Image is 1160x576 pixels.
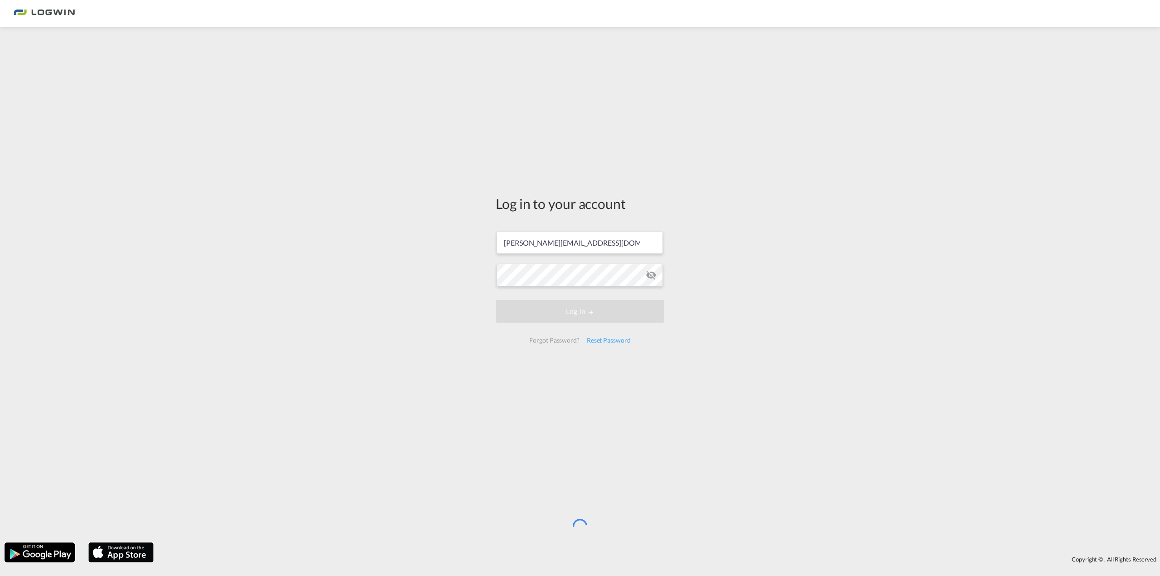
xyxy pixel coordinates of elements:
md-icon: icon-eye-off [646,270,657,281]
input: Enter email/phone number [497,231,663,254]
img: google.png [4,542,76,563]
div: Log in to your account [496,194,664,213]
img: apple.png [87,542,155,563]
div: Copyright © . All Rights Reserved [158,552,1160,567]
div: Reset Password [583,332,634,349]
button: LOGIN [496,300,664,323]
img: 2761ae10d95411efa20a1f5e0282d2d7.png [14,4,75,24]
div: Forgot Password? [526,332,583,349]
